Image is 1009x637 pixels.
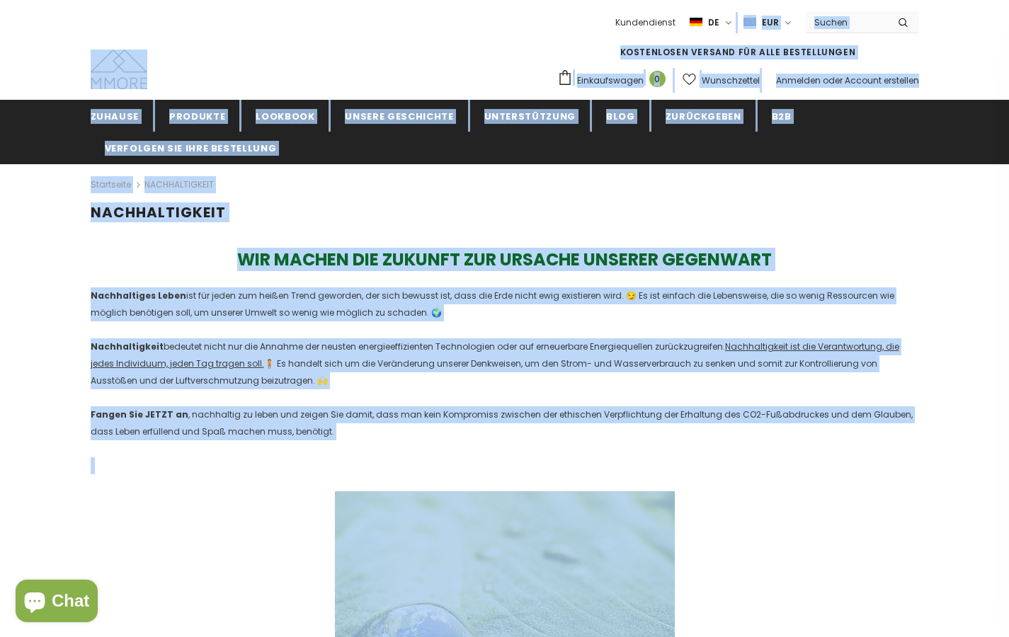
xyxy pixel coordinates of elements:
[620,46,856,58] span: KOSTENLOSEN VERSAND FÜR ALLE BESTELLUNGEN
[615,16,675,28] span: Kundendienst
[169,100,225,132] a: Produkte
[484,100,576,132] a: Unterstützung
[91,110,139,123] span: Zuhause
[772,100,792,132] a: B2B
[690,16,702,28] img: i-lang-2.png
[666,110,741,123] span: Zurückgeben
[91,50,147,89] img: MMORE Cases
[708,16,719,30] span: de
[11,580,102,626] inbox-online-store-chat: Onlineshop-Chat von Shopify
[256,100,314,132] a: Lookbook
[845,74,919,86] a: Account erstellen
[649,71,666,87] span: 0
[823,74,843,86] span: oder
[91,176,131,193] a: Startseite
[345,100,453,132] a: Unsere Geschichte
[577,74,644,88] span: Einkaufswagen
[683,68,760,93] a: Wunschzettel
[702,74,760,88] span: Wunschzettel
[256,110,314,123] span: Lookbook
[144,176,214,193] span: NACHHALTIGKEIT
[762,16,779,30] span: EUR
[345,110,453,123] span: Unsere Geschichte
[91,287,919,321] p: ist für jeden zum heißen Trend geworden, der sich bewusst ist, dass die Erde nicht ewig existiere...
[91,340,164,352] strong: Nachhaltigkeit
[666,100,741,132] a: Zurückgeben
[237,248,772,271] span: WIR MACHEN DIE ZUKUNFT ZUR URSACHE UNSERER GEGENWART
[776,74,821,86] a: Anmelden
[91,340,899,369] span: Nachhaltigkeit ist die Verantwortung, die jedes Individuum, jeden Tag tragen soll.
[91,202,226,222] span: NACHHALTIGKEIT
[91,100,139,132] a: Zuhause
[105,132,277,163] a: Verfolgen Sie Ihre Bestellung
[557,69,673,91] a: Einkaufswagen 0
[91,406,919,440] p: , nachhaltig zu leben und zeigen Sie damit, dass man kein Kompromiss zwischen der ethischen Verpf...
[91,338,919,389] p: bedeutet nicht nur die Annahme der neusten energieeffizienten Technologien oder auf erneuerbare E...
[772,110,792,123] span: B2B
[606,100,635,132] a: Blog
[606,110,635,123] span: Blog
[91,408,188,420] strong: Fangen Sie JETZT an
[806,12,887,33] input: Search Site
[169,110,225,123] span: Produkte
[484,110,576,123] span: Unterstützung
[91,289,186,302] strong: Nachhaltiges Leben
[105,142,277,155] span: Verfolgen Sie Ihre Bestellung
